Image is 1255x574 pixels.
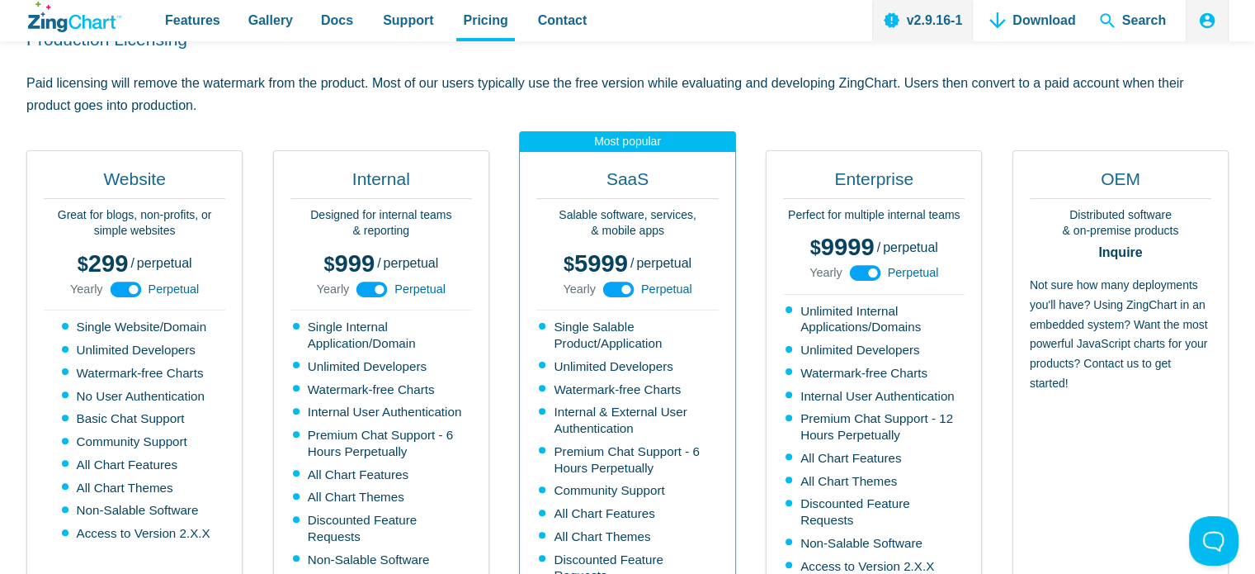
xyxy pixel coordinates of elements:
[293,382,472,398] li: Watermark-free Charts
[317,283,349,295] span: Yearly
[321,9,353,31] span: Docs
[62,434,210,450] li: Community Support
[539,358,718,375] li: Unlimited Developers
[62,342,210,358] li: Unlimited Developers
[1030,168,1211,199] h2: OEM
[783,168,965,199] h2: Enterprise
[539,404,718,437] li: Internal & External User Authentication
[563,283,595,295] span: Yearly
[786,365,965,382] li: Watermark-free Charts
[877,241,880,254] span: /
[62,388,210,405] li: No User Authentication
[1189,516,1238,566] iframe: Toggle Customer Support
[539,505,718,522] li: All Chart Features
[786,342,965,358] li: Unlimited Developers
[394,283,446,295] span: Perpetual
[62,525,210,542] li: Access to Version 2.X.X
[636,256,691,270] span: perpetual
[62,480,210,496] li: All Chart Themes
[539,482,718,499] li: Community Support
[786,388,965,405] li: Internal User Authentication
[165,9,220,31] span: Features
[641,283,692,295] span: Perpetual
[377,257,380,270] span: /
[564,250,628,277] span: 5999
[44,168,225,199] h2: Website
[62,502,210,519] li: Non-Salable Software
[248,9,293,31] span: Gallery
[323,250,375,277] span: 999
[810,234,875,260] span: 9999
[786,535,965,552] li: Non-Salable Software
[786,496,965,529] li: Discounted Feature Requests
[538,9,587,31] span: Contact
[539,444,718,477] li: Premium Chat Support - 6 Hours Perpetually
[62,319,210,335] li: Single Website/Domain
[78,250,129,277] span: 299
[293,552,472,568] li: Non-Salable Software
[62,410,210,427] li: Basic Chat Support
[293,427,472,460] li: Premium Chat Support - 6 Hours Perpetually
[539,319,718,352] li: Single Salable Product/Application
[26,72,1229,116] p: Paid licensing will remove the watermark from the product. Most of our users typically use the fr...
[293,358,472,375] li: Unlimited Developers
[62,365,210,382] li: Watermark-free Charts
[290,168,472,199] h2: Internal
[130,257,134,270] span: /
[293,467,472,483] li: All Chart Features
[536,168,718,199] h2: SaaS
[384,256,439,270] span: perpetual
[786,303,965,336] li: Unlimited Internal Applications/Domains
[62,457,210,473] li: All Chart Features
[539,382,718,398] li: Watermark-free Charts
[290,207,472,240] p: Designed for internal teams & reporting
[137,256,192,270] span: perpetual
[383,9,433,31] span: Support
[883,240,938,254] span: perpetual
[44,207,225,240] p: Great for blogs, non-profits, or simple websites
[786,450,965,467] li: All Chart Features
[463,9,507,31] span: Pricing
[293,319,472,352] li: Single Internal Application/Domain
[293,512,472,545] li: Discounted Feature Requests
[293,489,472,505] li: All Chart Themes
[786,473,965,490] li: All Chart Themes
[28,2,121,32] a: ZingChart Logo. Click to return to the homepage
[1030,246,1211,259] strong: Inquire
[70,283,102,295] span: Yearly
[293,404,472,420] li: Internal User Authentication
[536,207,718,240] p: Salable software, services, & mobile apps
[783,207,965,224] p: Perfect for multiple internal teams
[1030,207,1211,240] p: Distributed software & on-premise products
[630,257,634,270] span: /
[149,283,200,295] span: Perpetual
[888,267,939,278] span: Perpetual
[809,267,842,278] span: Yearly
[786,410,965,444] li: Premium Chat Support - 12 Hours Perpetually
[539,529,718,545] li: All Chart Themes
